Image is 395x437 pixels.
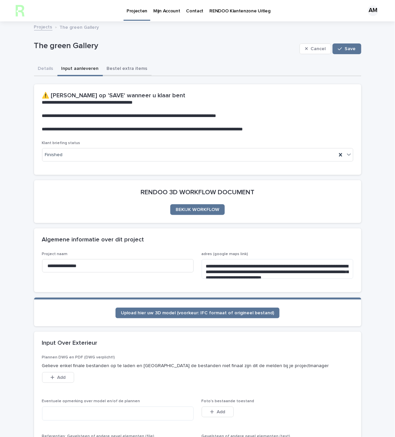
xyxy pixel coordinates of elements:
a: BEKIJK WORKFLOW [170,204,225,215]
h2: Input Over Exterieur [42,340,97,347]
button: Save [333,43,361,54]
span: adres (google maps link) [202,252,248,256]
span: Klant briefing status [42,141,80,145]
span: Finished [45,151,63,158]
button: Bestel extra items [103,62,152,76]
button: Details [34,62,57,76]
span: Save [345,46,356,51]
span: Eventuele opmerking over model en/of de plannen [42,399,140,403]
p: Gelieve enkel finale bestanden op te laden en [GEOGRAPHIC_DATA] de bestanden niet finaal zijn dit... [42,362,353,369]
h2: Algemene informatie over dit project [42,236,144,244]
p: The green Gallery [60,23,99,30]
span: BEKIJK WORKFLOW [176,207,219,212]
span: Foto's bestaande toestand [202,399,254,403]
button: Cancel [300,43,332,54]
img: h2KIERbZRTK6FourSpbg [13,4,27,17]
span: Upload hier uw 3D model (voorkeur: IFC formaat of origineel bestand) [121,311,274,315]
h2: RENDOO 3D WORKFLOW DOCUMENT [141,188,254,196]
span: Cancel [311,46,326,51]
button: Add [202,407,234,417]
h2: ⚠️ [PERSON_NAME] op 'SAVE' wanneer u klaar bent [42,92,186,100]
a: Upload hier uw 3D model (voorkeur: IFC formaat of origineel bestand) [116,308,279,318]
span: Plannen DWG en PDF (DWG verplicht!) [42,355,115,359]
button: Input aanleveren [57,62,103,76]
span: Add [57,375,65,380]
div: AM [368,5,378,16]
span: Project naam [42,252,68,256]
a: Projects [34,23,52,30]
button: Add [42,372,74,383]
span: Add [217,410,225,414]
p: The green Gallery [34,41,297,51]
